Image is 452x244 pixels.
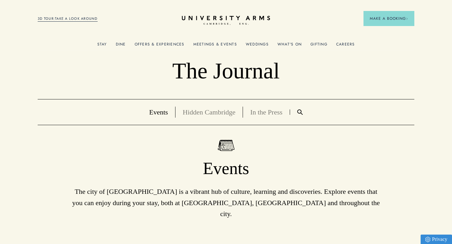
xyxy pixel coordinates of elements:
[218,140,234,151] img: Events
[250,108,282,116] a: In the Press
[180,16,272,25] a: Home
[135,42,185,50] a: Offers & Experiences
[183,108,235,116] a: Hidden Cambridge
[149,108,168,116] a: Events
[38,16,98,22] a: 3D TOUR:TAKE A LOOK AROUND
[363,11,414,26] button: Make a BookingArrow icon
[38,158,414,179] h1: Events
[277,42,302,50] a: What's On
[425,237,430,242] img: Privacy
[297,109,303,115] img: Search
[336,42,355,50] a: Careers
[193,42,237,50] a: Meetings & Events
[370,16,408,21] span: Make a Booking
[406,18,408,20] img: Arrow icon
[310,42,327,50] a: Gifting
[290,109,310,115] a: Search
[246,42,269,50] a: Weddings
[116,42,126,50] a: Dine
[97,42,107,50] a: Stay
[421,235,452,244] a: Privacy
[38,58,414,85] p: The Journal
[69,186,383,219] p: The city of [GEOGRAPHIC_DATA] is a vibrant hub of culture, learning and discoveries. Explore even...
